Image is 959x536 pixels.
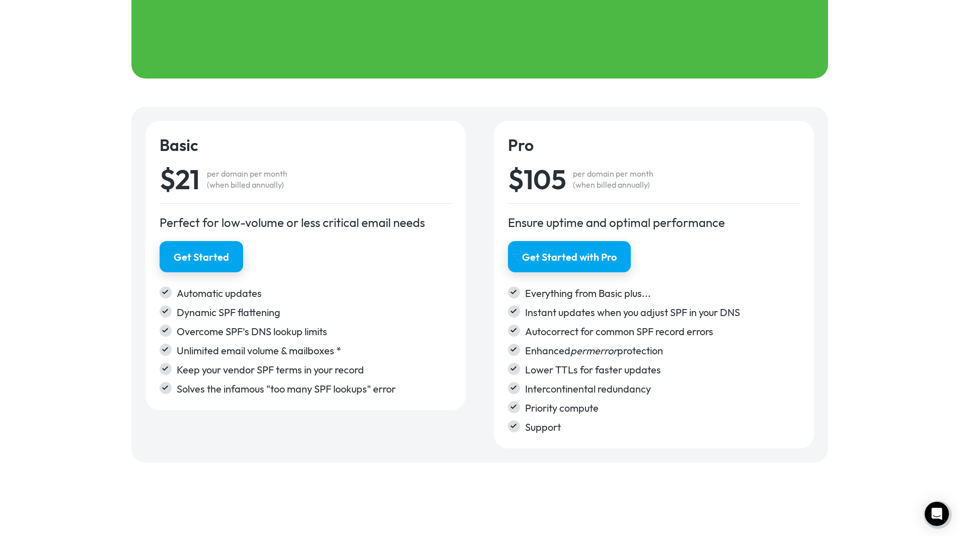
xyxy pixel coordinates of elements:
div: $21 [160,166,200,193]
h4: Basic [160,135,452,155]
div: Dynamic SPF flattening [177,305,452,320]
div: Solves the infamous "too many SPF lookups" error [177,382,452,396]
div: $105 [508,166,566,193]
div: Open Intercom Messenger [925,502,949,526]
div: Lower TTLs for faster updates [525,363,800,377]
div: Intercontinental redundancy [525,382,800,396]
div: per domain per month (when billed annually) [207,168,287,190]
div: Ensure uptime and optimal performance [508,214,800,231]
div: Perfect for low-volume or less critical email needs [160,214,452,231]
a: Get Started with Pro [508,241,631,272]
div: Autocorrect for common SPF record errors [525,325,800,339]
div: Get Started with Pro [522,250,617,264]
div: Everything from Basic plus... [525,286,800,300]
div: Enhanced protection [525,344,800,358]
div: Unlimited email volume & mailboxes * [177,344,452,358]
div: Overcome SPF's DNS lookup limits [177,325,452,339]
div: Support [525,420,800,434]
div: per domain per month (when billed annually) [573,168,653,190]
div: Automatic updates [177,286,452,300]
div: Priority compute [525,401,800,415]
div: Instant updates when you adjust SPF in your DNS [525,305,800,320]
em: permerror [570,344,617,357]
h4: Pro [508,135,800,155]
div: Get Started [174,250,229,264]
a: Get Started [160,241,243,272]
div: Keep your vendor SPF terms in your record [177,363,452,377]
